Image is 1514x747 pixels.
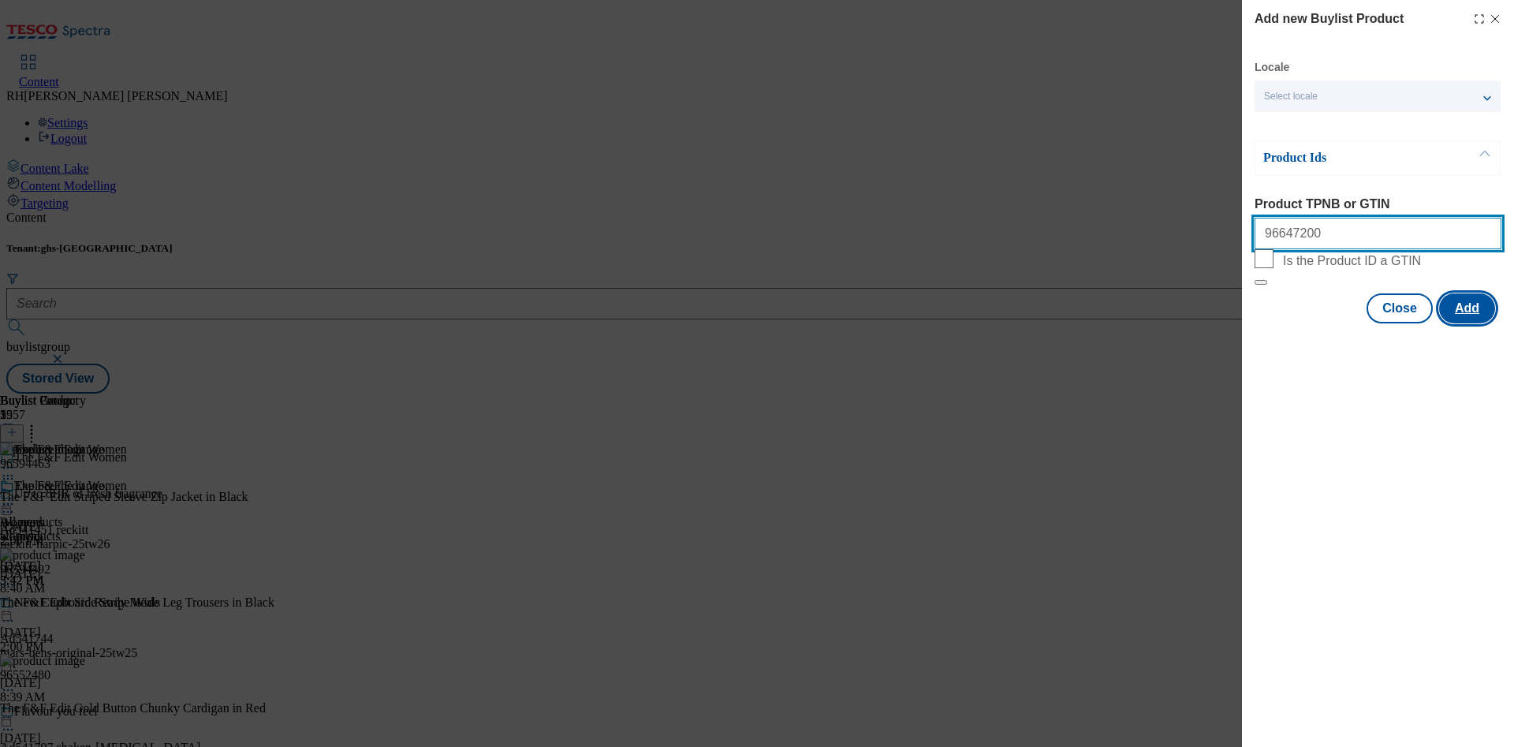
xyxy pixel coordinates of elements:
input: Enter 1 or 20 space separated Product TPNB or GTIN [1255,218,1501,249]
span: Is the Product ID a GTIN [1283,254,1421,268]
button: Select locale [1255,80,1501,112]
h4: Add new Buylist Product [1255,9,1404,28]
button: Close [1367,293,1433,323]
button: Add [1439,293,1495,323]
label: Locale [1255,63,1289,72]
p: Product Ids [1263,150,1429,166]
label: Product TPNB or GTIN [1255,197,1501,211]
span: Select locale [1264,91,1318,103]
